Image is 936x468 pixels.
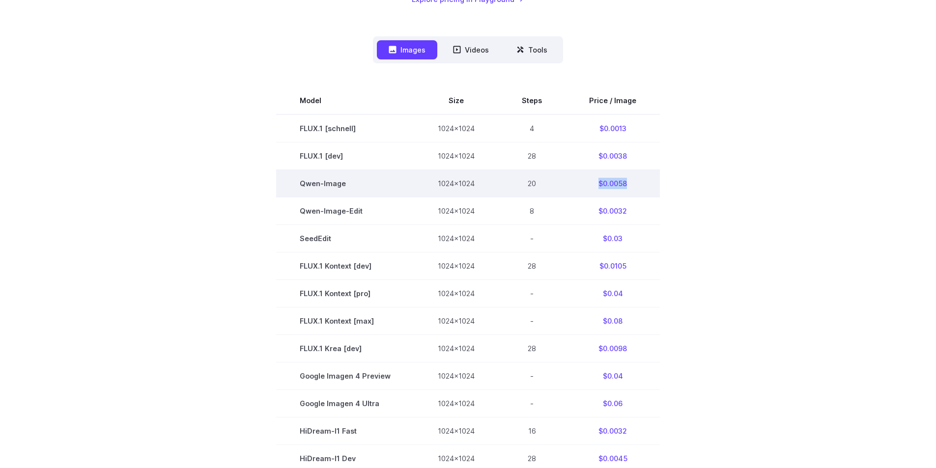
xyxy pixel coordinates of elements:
td: Qwen-Image [276,169,414,197]
td: Qwen-Image-Edit [276,197,414,224]
td: 1024x1024 [414,390,498,417]
td: 28 [498,142,566,169]
td: FLUX.1 Kontext [pro] [276,280,414,307]
td: 16 [498,417,566,445]
button: Tools [505,40,559,59]
td: $0.0105 [566,252,660,280]
td: FLUX.1 Krea [dev] [276,335,414,362]
td: $0.0058 [566,169,660,197]
td: 8 [498,197,566,224]
td: - [498,307,566,335]
th: Price / Image [566,87,660,114]
td: FLUX.1 [schnell] [276,114,414,142]
td: 20 [498,169,566,197]
td: $0.04 [566,280,660,307]
td: - [498,280,566,307]
td: 1024x1024 [414,114,498,142]
td: $0.0098 [566,335,660,362]
td: $0.0032 [566,417,660,445]
td: $0.03 [566,224,660,252]
td: SeedEdit [276,224,414,252]
td: FLUX.1 Kontext [dev] [276,252,414,280]
td: - [498,390,566,417]
th: Steps [498,87,566,114]
td: $0.0038 [566,142,660,169]
td: Google Imagen 4 Ultra [276,390,414,417]
button: Videos [441,40,501,59]
td: 1024x1024 [414,362,498,390]
td: FLUX.1 [dev] [276,142,414,169]
button: Images [377,40,437,59]
td: 28 [498,252,566,280]
td: 1024x1024 [414,142,498,169]
td: $0.0032 [566,197,660,224]
td: 1024x1024 [414,169,498,197]
td: 1024x1024 [414,280,498,307]
td: $0.08 [566,307,660,335]
td: 1024x1024 [414,335,498,362]
td: $0.06 [566,390,660,417]
td: Google Imagen 4 Preview [276,362,414,390]
td: 1024x1024 [414,252,498,280]
td: 1024x1024 [414,307,498,335]
td: - [498,224,566,252]
td: FLUX.1 Kontext [max] [276,307,414,335]
td: $0.04 [566,362,660,390]
td: $0.0013 [566,114,660,142]
td: - [498,362,566,390]
td: 1024x1024 [414,224,498,252]
th: Model [276,87,414,114]
td: 28 [498,335,566,362]
td: HiDream-I1 Fast [276,417,414,445]
td: 1024x1024 [414,417,498,445]
td: 1024x1024 [414,197,498,224]
td: 4 [498,114,566,142]
th: Size [414,87,498,114]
